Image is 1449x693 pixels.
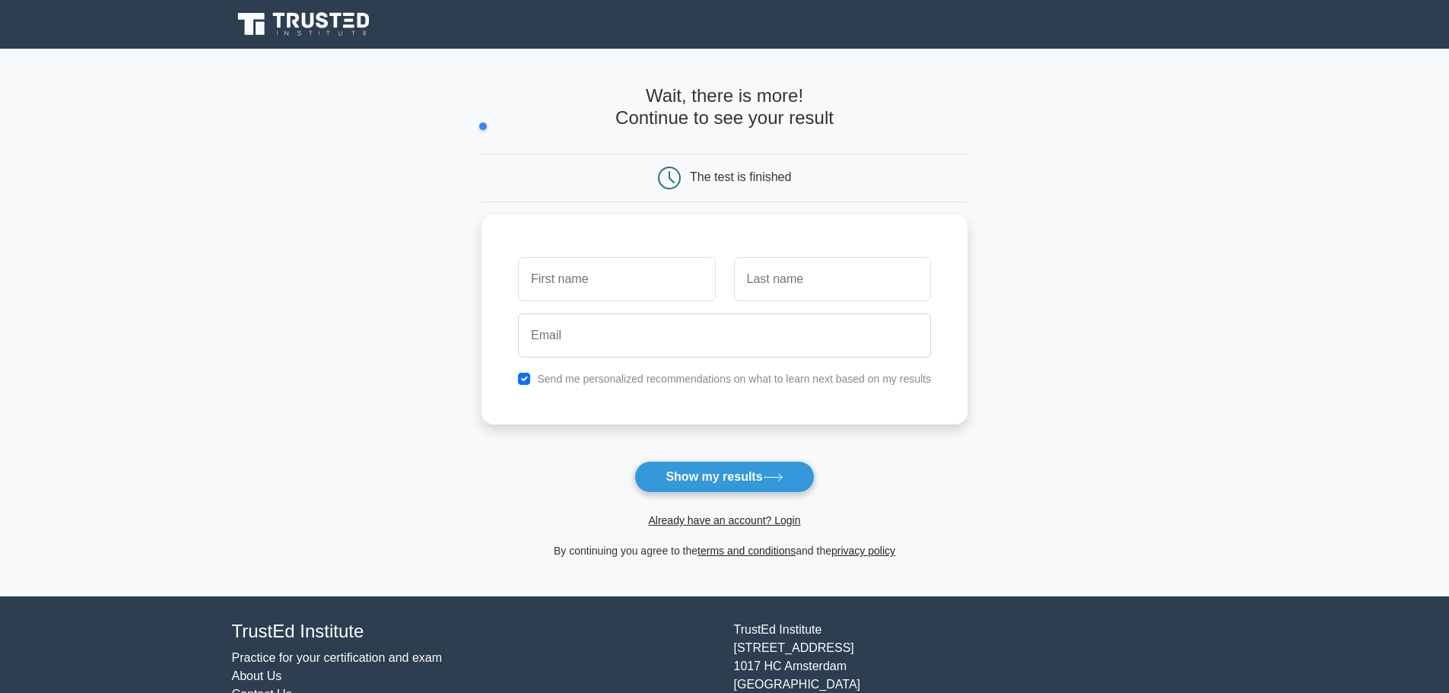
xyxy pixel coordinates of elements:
input: Last name [734,257,931,301]
input: First name [518,257,715,301]
button: Show my results [634,461,814,493]
label: Send me personalized recommendations on what to learn next based on my results [537,373,931,385]
h4: TrustEd Institute [232,621,716,643]
a: Already have an account? Login [648,514,800,526]
div: The test is finished [690,170,791,183]
a: privacy policy [831,545,895,557]
a: About Us [232,669,282,682]
div: By continuing you agree to the and the [472,542,977,560]
h4: Wait, there is more! Continue to see your result [481,85,968,129]
input: Email [518,313,931,358]
a: terms and conditions [697,545,796,557]
a: Practice for your certification and exam [232,651,443,664]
